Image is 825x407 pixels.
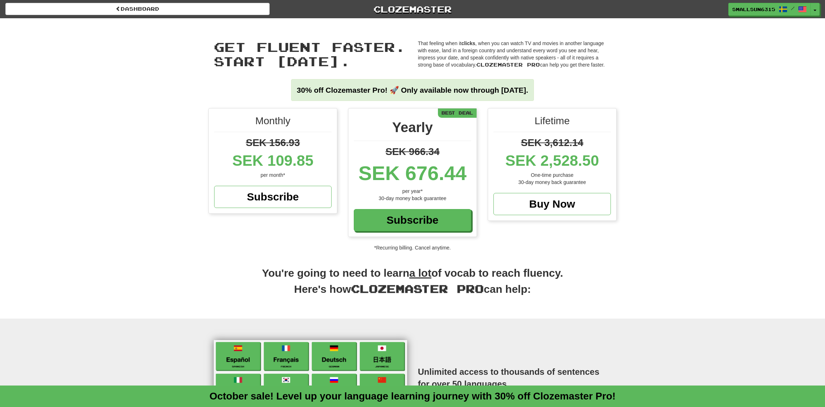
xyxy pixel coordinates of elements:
[521,137,583,148] span: SEK 3,612.14
[418,40,611,68] p: That feeling when it , when you can watch TV and movies in another language with ease, land in a ...
[386,146,440,157] span: SEK 966.34
[418,367,599,389] strong: Unlimited access to thousands of sentences for over 50 languages.
[214,186,332,208] a: Subscribe
[280,3,545,15] a: Clozemaster
[354,195,471,202] div: 30-day money back guarantee
[493,171,611,179] div: One-time purchase
[791,6,795,11] span: /
[493,193,611,215] a: Buy Now
[214,171,332,179] div: per month*
[246,137,300,148] span: SEK 156.93
[354,188,471,195] div: per year*
[214,39,406,69] span: Get fluent faster. Start [DATE].
[732,6,775,13] span: SmallSun6315
[209,391,616,402] a: October sale! Level up your language learning journey with 30% off Clozemaster Pro!
[354,159,471,188] div: SEK 676.44
[208,266,617,304] h2: You're going to need to learn of vocab to reach fluency. Here's how can help:
[493,179,611,186] div: 30-day money back guarantee
[351,282,484,295] span: Clozemaster Pro
[214,114,332,132] div: Monthly
[409,267,431,279] u: a lot
[728,3,811,16] a: SmallSun6315 /
[461,40,475,46] strong: clicks
[354,209,471,231] a: Subscribe
[476,62,540,68] span: Clozemaster Pro
[214,150,332,171] div: SEK 109.85
[297,86,528,94] strong: 30% off Clozemaster Pro! 🚀 Only available now through [DATE].
[438,108,477,117] div: Best Deal
[354,117,471,141] div: Yearly
[493,150,611,171] div: SEK 2,528.50
[493,114,611,132] div: Lifetime
[5,3,270,15] a: Dashboard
